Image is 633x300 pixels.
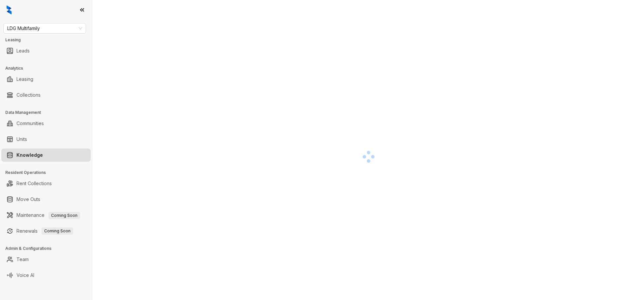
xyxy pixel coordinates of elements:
li: Communities [1,117,91,130]
img: logo [7,5,12,15]
li: Leads [1,44,91,57]
h3: Admin & Configurations [5,246,92,251]
h3: Data Management [5,110,92,116]
a: Voice AI [16,269,34,282]
li: Collections [1,88,91,102]
h3: Analytics [5,65,92,71]
li: Move Outs [1,193,91,206]
a: Leasing [16,73,33,86]
a: Communities [16,117,44,130]
span: Coming Soon [42,227,73,235]
a: Team [16,253,29,266]
a: Rent Collections [16,177,52,190]
a: Leads [16,44,30,57]
li: Maintenance [1,209,91,222]
a: Move Outs [16,193,40,206]
h3: Resident Operations [5,170,92,176]
a: Collections [16,88,41,102]
span: LDG Multifamily [7,23,82,33]
h3: Leasing [5,37,92,43]
li: Leasing [1,73,91,86]
li: Rent Collections [1,177,91,190]
span: Coming Soon [48,212,80,219]
li: Renewals [1,224,91,238]
a: Knowledge [16,149,43,162]
li: Units [1,133,91,146]
li: Voice AI [1,269,91,282]
li: Team [1,253,91,266]
a: RenewalsComing Soon [16,224,73,238]
li: Knowledge [1,149,91,162]
a: Units [16,133,27,146]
